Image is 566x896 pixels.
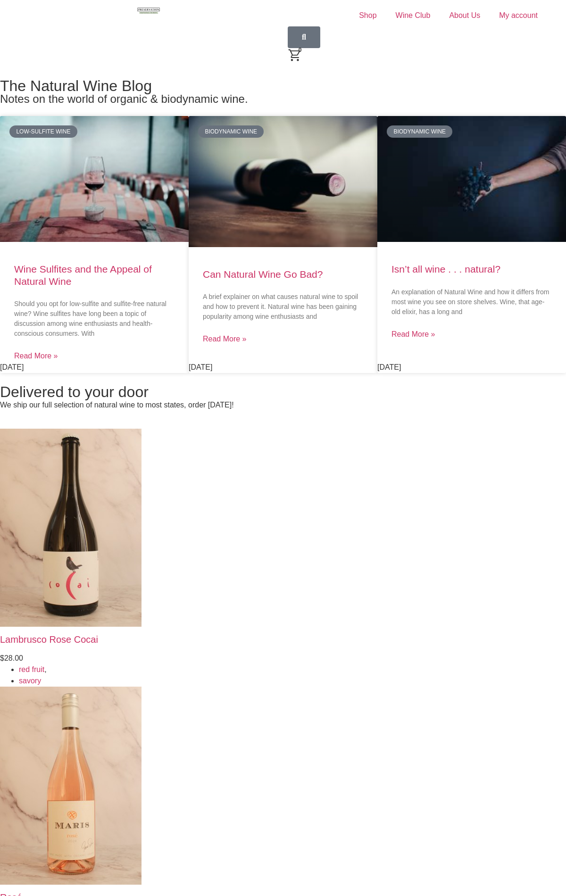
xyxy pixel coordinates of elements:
[440,5,490,26] a: About Us
[391,330,435,338] a: Read more about Isn’t all wine . . . natural?
[198,125,264,138] div: biodynamic wine
[377,116,566,242] a: Natural-organic-biodynamic-wine
[377,363,401,371] span: [DATE]
[386,5,440,26] a: Wine Club
[203,292,363,322] p: A brief explainer on what causes natural wine to spoil and how to prevent it. Natural wine has be...
[14,299,175,339] p: Should you opt for low-sulfite and sulfite-free natural wine? Wine sulfites have long been a topi...
[350,5,386,26] a: Shop
[44,665,46,673] span: ,
[19,665,44,673] a: red fruit
[14,264,152,286] a: Wine Sulfites and the Appeal of Natural Wine
[203,335,247,343] a: Read more about Can Natural Wine Go Bad?
[189,363,212,371] span: [DATE]
[288,5,547,26] nav: Menu
[203,269,323,280] a: Can Natural Wine Go Bad?
[14,352,58,360] a: Read more about Wine Sulfites and the Appeal of Natural Wine
[9,125,77,138] div: low-sulfite wine
[19,677,41,685] a: savory
[387,125,452,138] div: biodynamic wine
[490,5,547,26] a: My account
[137,8,160,14] img: Natural-organic-biodynamic-wine
[296,46,304,54] div: 0
[391,264,500,274] a: Isn’t all wine . . . natural?
[391,287,552,317] p: An explanation of Natural Wine and how it differs from most wine you see on store shelves. Wine, ...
